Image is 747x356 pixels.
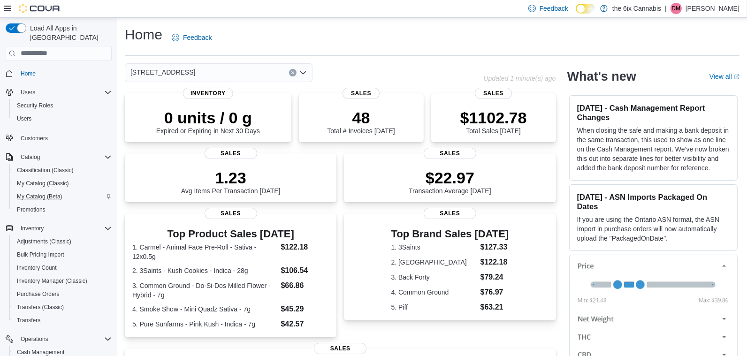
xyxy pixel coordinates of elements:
[13,236,112,247] span: Adjustments (Classic)
[460,108,527,135] div: Total Sales [DATE]
[156,108,260,135] div: Expired or Expiring in Next 30 Days
[9,301,115,314] button: Transfers (Classic)
[281,242,329,253] dd: $122.18
[13,249,68,260] a: Bulk Pricing Import
[281,265,329,276] dd: $106.54
[132,319,277,329] dt: 5. Pure Sunfarms - Pink Kush - Indica - 7g
[540,4,568,13] span: Feedback
[17,87,112,98] span: Users
[17,206,46,213] span: Promotions
[480,302,509,313] dd: $63.21
[13,262,112,273] span: Inventory Count
[577,215,730,243] p: If you are using the Ontario ASN format, the ASN Import in purchase orders will now automatically...
[13,275,112,287] span: Inventory Manager (Classic)
[17,87,39,98] button: Users
[17,102,53,109] span: Security Roles
[327,108,395,135] div: Total # Invoices [DATE]
[577,126,730,173] p: When closing the safe and making a bank deposit in the same transaction, this used to show as one...
[299,69,307,76] button: Open list of options
[17,223,112,234] span: Inventory
[13,165,112,176] span: Classification (Classic)
[2,151,115,164] button: Catalog
[2,67,115,80] button: Home
[13,275,91,287] a: Inventory Manager (Classic)
[13,288,112,300] span: Purchase Orders
[567,69,636,84] h2: What's new
[17,303,64,311] span: Transfers (Classic)
[9,99,115,112] button: Security Roles
[13,249,112,260] span: Bulk Pricing Import
[183,88,233,99] span: Inventory
[13,302,112,313] span: Transfers (Classic)
[480,242,509,253] dd: $127.33
[205,208,257,219] span: Sales
[281,280,329,291] dd: $66.86
[17,151,112,163] span: Catalog
[17,151,44,163] button: Catalog
[343,88,380,99] span: Sales
[391,273,477,282] dt: 3. Back Forty
[17,264,57,272] span: Inventory Count
[13,204,112,215] span: Promotions
[671,3,682,14] div: Dhwanit Modi
[289,69,297,76] button: Clear input
[9,177,115,190] button: My Catalog (Classic)
[13,100,57,111] a: Security Roles
[21,70,36,77] span: Home
[17,333,112,345] span: Operations
[13,165,77,176] a: Classification (Classic)
[9,112,115,125] button: Users
[577,192,730,211] h3: [DATE] - ASN Imports Packaged On Dates
[13,178,112,189] span: My Catalog (Classic)
[734,74,739,80] svg: External link
[130,67,195,78] span: [STREET_ADDRESS]
[21,89,35,96] span: Users
[9,203,115,216] button: Promotions
[391,258,477,267] dt: 2. [GEOGRAPHIC_DATA]
[13,315,44,326] a: Transfers
[577,103,730,122] h3: [DATE] - Cash Management Report Changes
[9,248,115,261] button: Bulk Pricing Import
[480,257,509,268] dd: $122.18
[132,228,329,240] h3: Top Product Sales [DATE]
[13,113,112,124] span: Users
[17,277,87,285] span: Inventory Manager (Classic)
[17,115,31,122] span: Users
[21,335,48,343] span: Operations
[391,228,509,240] h3: Top Brand Sales [DATE]
[480,272,509,283] dd: $79.24
[181,168,281,187] p: 1.23
[9,190,115,203] button: My Catalog (Beta)
[2,222,115,235] button: Inventory
[665,3,667,14] p: |
[132,281,277,300] dt: 3. Common Ground - Do-Si-Dos Milled Flower - Hybrid - 7g
[424,148,476,159] span: Sales
[13,204,49,215] a: Promotions
[9,261,115,274] button: Inventory Count
[13,178,73,189] a: My Catalog (Classic)
[17,317,40,324] span: Transfers
[327,108,395,127] p: 48
[13,288,63,300] a: Purchase Orders
[409,168,491,187] p: $22.97
[13,236,75,247] a: Adjustments (Classic)
[205,148,257,159] span: Sales
[314,343,366,354] span: Sales
[424,208,476,219] span: Sales
[483,75,556,82] p: Updated 1 minute(s) ago
[17,290,60,298] span: Purchase Orders
[17,333,52,345] button: Operations
[281,303,329,315] dd: $45.29
[9,164,115,177] button: Classification (Classic)
[17,251,64,258] span: Bulk Pricing Import
[17,238,71,245] span: Adjustments (Classic)
[409,168,491,195] div: Transaction Average [DATE]
[672,3,681,14] span: DM
[132,266,277,275] dt: 2. 3Saints - Kush Cookies - Indica - 28g
[9,274,115,288] button: Inventory Manager (Classic)
[9,235,115,248] button: Adjustments (Classic)
[475,88,512,99] span: Sales
[183,33,212,42] span: Feedback
[13,262,61,273] a: Inventory Count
